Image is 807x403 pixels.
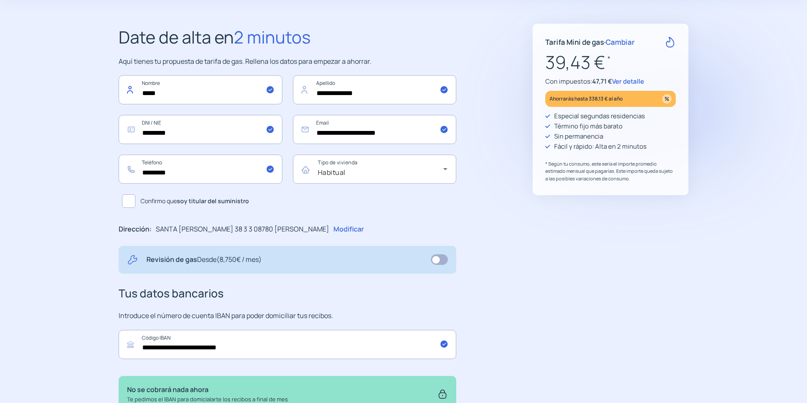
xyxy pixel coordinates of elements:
p: No se cobrará nada ahora [127,384,288,395]
mat-label: Tipo de vivienda [318,159,357,166]
p: 39,43 € [545,48,676,76]
b: soy titular del suministro [177,197,249,205]
h2: Date de alta en [119,24,456,51]
p: SANTA [PERSON_NAME] 38 3 3 08780 [PERSON_NAME] [156,224,329,235]
p: Fácil y rápido: Alta en 2 minutos [554,142,647,152]
p: Modificar [333,224,364,235]
p: Con impuestos: [545,76,676,87]
span: Habitual [318,168,346,177]
h3: Tus datos bancarios [119,285,456,302]
p: Revisión de gas [146,254,262,265]
img: percentage_icon.svg [662,94,672,103]
p: Dirección: [119,224,152,235]
span: 47,71 € [592,77,612,86]
p: * Según tu consumo, este sería el importe promedio estimado mensual que pagarías. Este importe qu... [545,160,676,182]
span: Ver detalle [612,77,644,86]
span: Confirmo que [141,196,249,206]
img: tool.svg [127,254,138,265]
p: Aquí tienes tu propuesta de tarifa de gas. Rellena los datos para empezar a ahorrar. [119,56,456,67]
p: Especial segundas residencias [554,111,645,121]
p: Ahorrarás hasta 338,13 € al año [550,94,623,103]
img: rate-G.svg [665,37,676,48]
span: 2 minutos [234,25,311,49]
p: Sin permanencia [554,131,603,142]
span: Desde (8,750€ / mes) [197,255,262,264]
p: Introduce el número de cuenta IBAN para poder domiciliar tus recibos. [119,310,456,321]
span: Cambiar [606,37,635,47]
p: Término fijo más barato [554,121,623,131]
p: Tarifa Mini de gas · [545,36,635,48]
